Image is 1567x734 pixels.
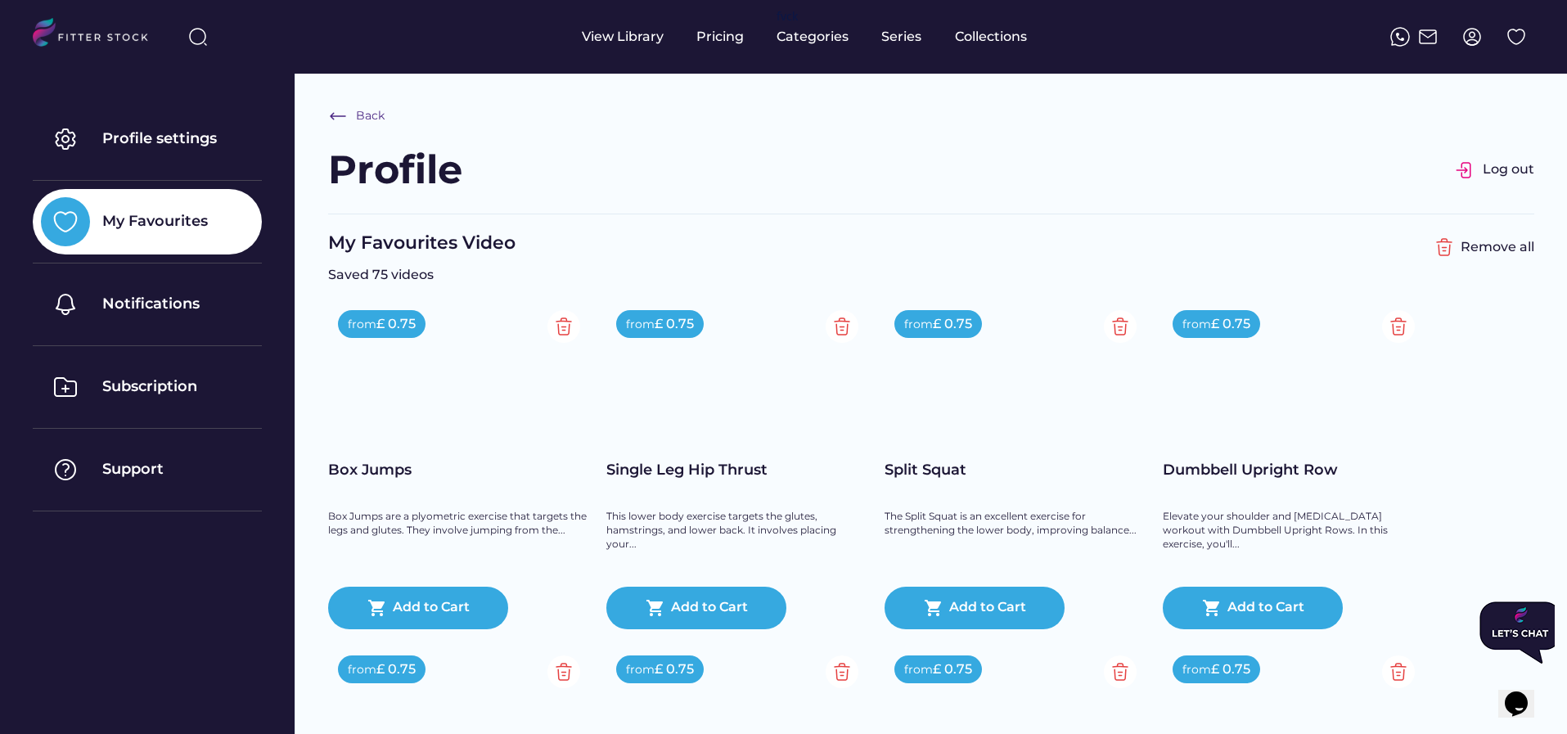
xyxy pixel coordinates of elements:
div: Collections [955,28,1027,46]
div: £ 0.75 [933,315,972,333]
img: profile-circle.svg [1462,27,1482,47]
div: from [348,662,376,678]
img: Group%201000002356%20%282%29.svg [1428,231,1461,263]
div: My Favourites Video [328,231,1412,256]
img: Group%201000002325%20%287%29.svg [41,445,90,494]
div: Box Jumps are a plyometric exercise that targets the legs and glutes. They involve jumping from t... [328,510,590,538]
button: shopping_cart [924,598,943,618]
div: Categories [777,28,849,46]
div: Single Leg Hip Thrust [606,460,868,480]
div: Add to Cart [671,598,748,618]
div: Profile settings [102,128,217,149]
div: Add to Cart [393,598,470,618]
div: from [1182,317,1211,333]
img: Chat attention grabber [7,7,88,69]
button: shopping_cart [367,598,387,618]
img: Group%201000002354.svg [1104,310,1137,343]
div: Split Squat [885,460,1146,480]
img: Group%201000002354.svg [1104,655,1137,688]
img: Group%201000002325.svg [41,115,90,164]
div: from [626,317,655,333]
div: £ 0.75 [933,660,972,678]
iframe: chat widget [1473,595,1555,670]
img: Group%201000002325%20%284%29.svg [41,280,90,329]
img: Group%201000002354.svg [547,310,580,343]
img: Group%201000002326.svg [1455,160,1475,180]
div: £ 0.75 [1211,660,1250,678]
div: Add to Cart [949,598,1026,618]
div: Series [881,28,922,46]
div: Pricing [696,28,744,46]
div: Dumbbell Upright Row [1163,460,1425,480]
img: Group%201000002354.svg [1382,310,1415,343]
div: Log out [1483,160,1534,178]
div: Support [102,459,164,480]
iframe: chat widget [1498,669,1551,718]
img: Group%201000002324%20%282%29.svg [1506,27,1526,47]
div: My Favourites [102,211,208,232]
div: Remove all [1461,238,1534,256]
div: from [348,317,376,333]
img: Group%201000002354.svg [547,655,580,688]
button: shopping_cart [1202,598,1222,618]
img: LOGO.svg [33,18,162,52]
div: £ 0.75 [1211,315,1250,333]
div: Elevate your shoulder and [MEDICAL_DATA] workout with Dumbbell Upright Rows. In this exercise, yo... [1163,510,1425,551]
div: £ 0.75 [655,660,694,678]
img: Group%201000002354.svg [1382,655,1415,688]
div: from [904,317,933,333]
div: from [904,662,933,678]
div: from [626,662,655,678]
img: Group%201000002354.svg [826,310,858,343]
img: meteor-icons_whatsapp%20%281%29.svg [1390,27,1410,47]
div: View Library [582,28,664,46]
img: Group%201000002325%20%286%29.svg [41,362,90,412]
img: search-normal%203.svg [188,27,208,47]
div: Box Jumps [328,460,590,480]
div: Subscription [102,376,197,397]
img: Group%201000002325%20%283%29.svg [41,197,90,246]
div: Add to Cart [1227,598,1304,618]
div: Profile [328,142,462,197]
div: £ 0.75 [376,315,416,333]
div: The Split Squat is an excellent exercise for strengthening the lower body, improving balance... [885,510,1146,538]
div: Saved 75 videos [328,266,1412,284]
button: shopping_cart [646,598,665,618]
div: This lower body exercise targets the glutes, hamstrings, and lower back. It involves placing your... [606,510,868,551]
img: Frame%20%286%29.svg [328,106,348,126]
div: fvck [777,8,798,25]
img: Frame%2051.svg [1418,27,1438,47]
div: Back [356,108,385,124]
img: Group%201000002354.svg [826,655,858,688]
div: £ 0.75 [376,660,416,678]
div: £ 0.75 [655,315,694,333]
div: from [1182,662,1211,678]
div: Notifications [102,294,200,314]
